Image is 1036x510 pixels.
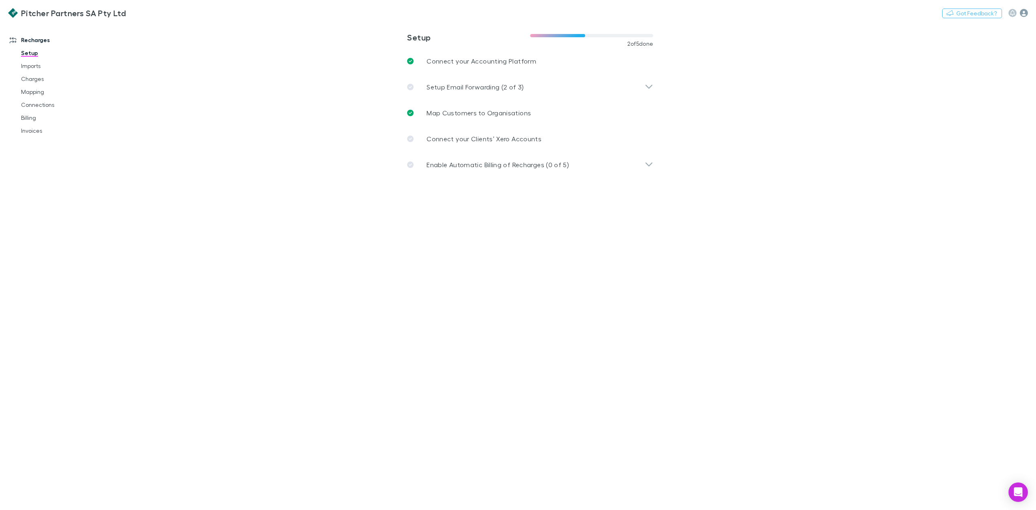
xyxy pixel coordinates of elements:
[401,126,660,152] a: Connect your Clients’ Xero Accounts
[401,48,660,74] a: Connect your Accounting Platform
[627,40,654,47] span: 2 of 5 done
[13,47,115,59] a: Setup
[427,56,536,66] p: Connect your Accounting Platform
[1008,482,1028,502] div: Open Intercom Messenger
[427,134,541,144] p: Connect your Clients’ Xero Accounts
[13,59,115,72] a: Imports
[427,160,569,170] p: Enable Automatic Billing of Recharges (0 of 5)
[13,98,115,111] a: Connections
[942,8,1002,18] button: Got Feedback?
[3,3,131,23] a: Pitcher Partners SA Pty Ltd
[401,74,660,100] div: Setup Email Forwarding (2 of 3)
[407,32,530,42] h3: Setup
[13,85,115,98] a: Mapping
[13,111,115,124] a: Billing
[401,152,660,178] div: Enable Automatic Billing of Recharges (0 of 5)
[8,8,18,18] img: Pitcher Partners SA Pty Ltd's Logo
[13,72,115,85] a: Charges
[427,108,531,118] p: Map Customers to Organisations
[2,34,115,47] a: Recharges
[13,124,115,137] a: Invoices
[427,82,524,92] p: Setup Email Forwarding (2 of 3)
[401,100,660,126] a: Map Customers to Organisations
[21,8,126,18] h3: Pitcher Partners SA Pty Ltd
